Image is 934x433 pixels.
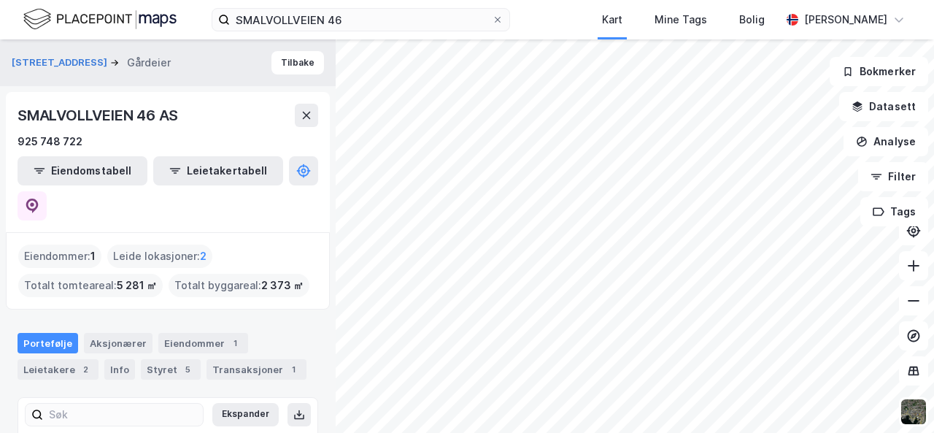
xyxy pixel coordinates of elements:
span: 1 [90,248,96,265]
span: 5 281 ㎡ [117,277,157,294]
div: Kontrollprogram for chat [861,363,934,433]
div: Styret [141,359,201,380]
div: Info [104,359,135,380]
div: [PERSON_NAME] [804,11,887,28]
button: Tags [860,197,928,226]
button: [STREET_ADDRESS] [12,55,110,70]
span: 2 [200,248,207,265]
div: Eiendommer : [18,245,101,268]
img: logo.f888ab2527a4732fd821a326f86c7f29.svg [23,7,177,32]
input: Søk på adresse, matrikkel, gårdeiere, leietakere eller personer [230,9,492,31]
div: Bolig [739,11,765,28]
div: SMALVOLLVEIEN 46 AS [18,104,181,127]
div: Leide lokasjoner : [107,245,212,268]
div: Mine Tags [655,11,707,28]
div: Transaksjoner [207,359,306,380]
button: Datasett [839,92,928,121]
button: Analyse [844,127,928,156]
iframe: Chat Widget [861,363,934,433]
button: Tilbake [271,51,324,74]
div: 925 748 722 [18,133,82,150]
div: Kart [602,11,622,28]
div: 5 [180,362,195,377]
div: Totalt byggareal : [169,274,309,297]
div: Portefølje [18,333,78,353]
button: Bokmerker [830,57,928,86]
div: Gårdeier [127,54,171,72]
div: Totalt tomteareal : [18,274,163,297]
div: Aksjonærer [84,333,153,353]
button: Filter [858,162,928,191]
button: Leietakertabell [153,156,283,185]
div: Leietakere [18,359,99,380]
input: Søk [43,404,203,426]
button: Eiendomstabell [18,156,147,185]
div: 1 [228,336,242,350]
span: 2 373 ㎡ [261,277,304,294]
div: 1 [286,362,301,377]
button: Ekspander [212,403,279,426]
div: Eiendommer [158,333,248,353]
div: 2 [78,362,93,377]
